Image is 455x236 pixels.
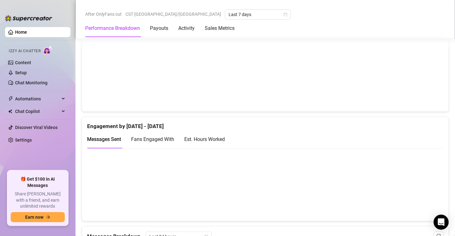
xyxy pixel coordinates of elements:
span: Izzy AI Chatter [9,48,41,54]
img: logo-BBDzfeDw.svg [5,15,52,21]
div: Engagement by [DATE] - [DATE] [87,117,443,131]
div: Est. Hours Worked [184,135,225,143]
span: Messages Sent [87,136,121,142]
div: Open Intercom Messenger [434,215,449,230]
span: Chat Copilot [15,106,60,116]
span: After OnlyFans cut [85,9,122,19]
a: Discover Viral Videos [15,125,58,130]
span: 🎁 Get $100 in AI Messages [11,176,65,188]
a: Setup [15,70,27,75]
button: Earn nowarrow-right [11,212,65,222]
span: calendar [284,13,287,16]
div: Activity [178,25,195,32]
span: Automations [15,94,60,104]
img: Chat Copilot [8,109,12,114]
a: Content [15,60,31,65]
span: Earn now [25,215,43,220]
img: AI Chatter [43,46,53,55]
a: Home [15,30,27,35]
span: CST [GEOGRAPHIC_DATA]/[GEOGRAPHIC_DATA] [125,9,221,19]
div: Sales Metrics [205,25,235,32]
a: Settings [15,138,32,143]
span: arrow-right [46,215,50,219]
span: Share [PERSON_NAME] with a friend, and earn unlimited rewards [11,191,65,210]
span: Fans Engaged With [131,136,174,142]
div: Payouts [150,25,168,32]
a: Chat Monitoring [15,80,47,85]
span: thunderbolt [8,96,13,101]
span: Last 7 days [229,10,287,19]
div: Performance Breakdown [85,25,140,32]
